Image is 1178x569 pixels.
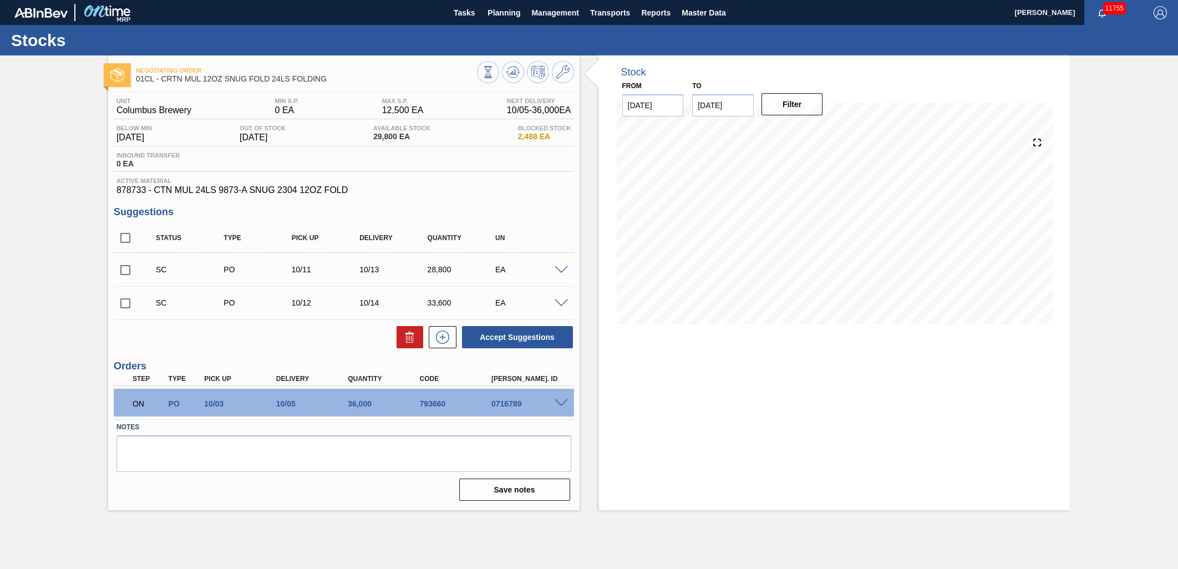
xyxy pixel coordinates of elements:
[489,375,570,383] div: [PERSON_NAME]. ID
[273,399,354,408] div: 10/05/2025
[417,399,498,408] div: 793660
[110,68,124,82] img: Ícone
[240,133,286,143] span: [DATE]
[382,98,424,104] span: MAX S.P.
[425,298,501,307] div: 33,600
[114,206,574,218] h3: Suggestions
[289,265,365,274] div: 10/11/2025
[459,479,570,501] button: Save notes
[153,234,230,242] div: Status
[14,8,68,18] img: TNhmsLtSVTkK8tSr43FrP2fwEKptu5GPRR3wAAAABJRU5ErkJggg==
[116,125,152,131] span: Below Min
[507,98,571,104] span: Next Delivery
[153,265,230,274] div: Suggestion Created
[488,6,520,19] span: Planning
[477,61,499,83] button: Stocks Overview
[130,375,167,383] div: Step
[692,82,701,90] label: to
[590,6,630,19] span: Transports
[275,98,299,104] span: MIN S.P.
[357,234,433,242] div: Delivery
[417,375,498,383] div: Code
[423,326,456,348] div: New suggestion
[201,399,282,408] div: 10/03/2025
[289,298,365,307] div: 10/12/2025
[11,34,208,47] h1: Stocks
[502,61,524,83] button: Update Chart
[641,6,671,19] span: Reports
[492,265,569,274] div: EA
[166,399,204,408] div: Purchase order
[425,234,501,242] div: Quantity
[682,6,725,19] span: Master Data
[130,392,167,416] div: Negotiating Order
[518,133,571,141] span: 2,488 EA
[116,160,180,168] span: 0 EA
[1154,6,1167,19] img: Logout
[382,105,424,115] span: 12,500 EA
[357,265,433,274] div: 10/13/2025
[492,298,569,307] div: EA
[345,399,426,408] div: 36,000
[136,75,477,83] span: 01CL - CRTN MUL 12OZ SNUG FOLD 24LS FOLDING
[275,105,299,115] span: 0 EA
[357,298,433,307] div: 10/14/2025
[273,375,354,383] div: Delivery
[136,67,477,74] span: Negotiating Order
[492,234,569,242] div: UN
[621,67,646,78] div: Stock
[531,6,579,19] span: Management
[116,419,571,435] label: Notes
[116,98,191,104] span: Unit
[761,93,823,115] button: Filter
[116,152,180,159] span: Inbound Transfer
[1084,5,1120,21] button: Notifications
[1103,2,1126,14] span: 11755
[133,399,165,408] p: ON
[456,325,574,349] div: Accept Suggestions
[221,298,297,307] div: Purchase order
[166,375,204,383] div: Type
[116,177,571,184] span: Active Material
[452,6,476,19] span: Tasks
[391,326,423,348] div: Delete Suggestions
[221,234,297,242] div: Type
[116,133,152,143] span: [DATE]
[622,82,642,90] label: From
[345,375,426,383] div: Quantity
[373,125,430,131] span: Available Stock
[552,61,574,83] button: Go to Master Data / General
[116,105,191,115] span: Columbus Brewery
[527,61,549,83] button: Schedule Inventory
[425,265,501,274] div: 28,800
[507,105,571,115] span: 10/05 - 36,000 EA
[221,265,297,274] div: Purchase order
[462,326,573,348] button: Accept Suggestions
[373,133,430,141] span: 29,800 EA
[153,298,230,307] div: Suggestion Created
[116,185,571,195] span: 878733 - CTN MUL 24LS 9873-A SNUG 2304 12OZ FOLD
[518,125,571,131] span: Blocked Stock
[114,360,574,372] h3: Orders
[201,375,282,383] div: Pick up
[240,125,286,131] span: Out Of Stock
[289,234,365,242] div: Pick up
[692,94,754,116] input: mm/dd/yyyy
[489,399,570,408] div: 0716789
[622,94,684,116] input: mm/dd/yyyy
